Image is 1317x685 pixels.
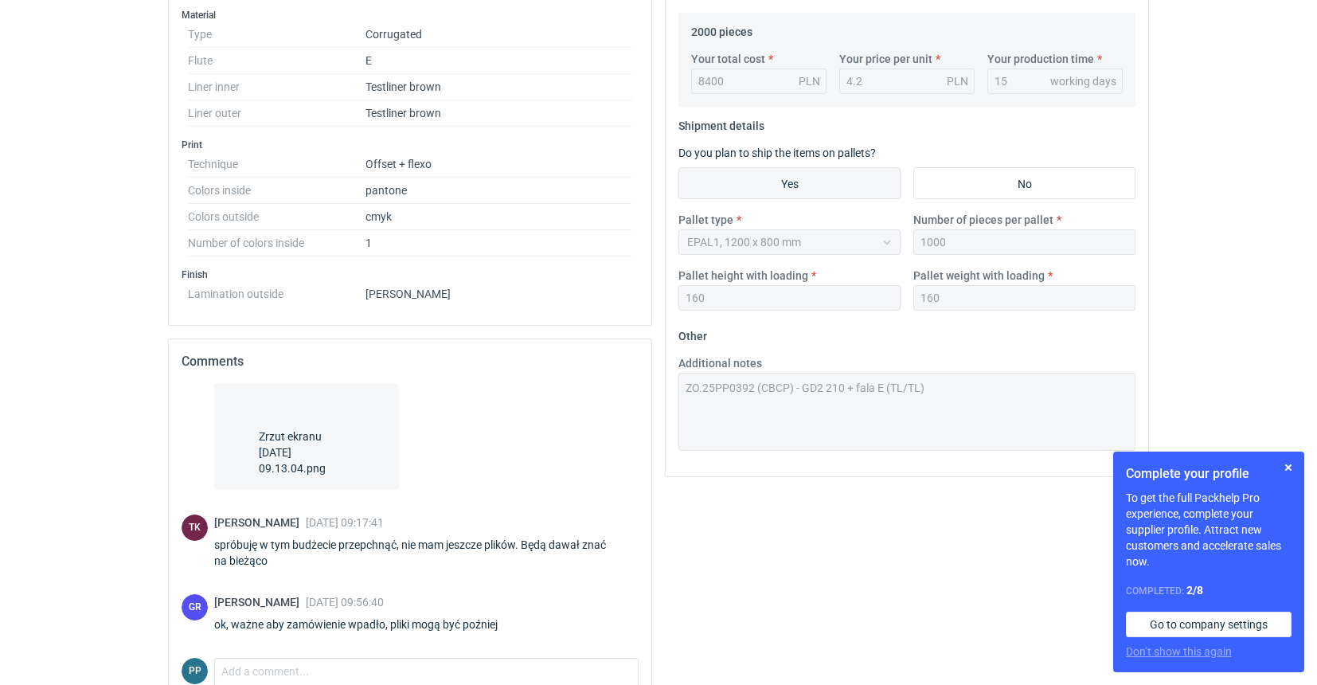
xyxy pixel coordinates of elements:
div: PLN [947,73,968,89]
div: ok, ważne aby zamówienie wpadło, pliki mogą być poźniej [214,616,517,632]
dt: Liner inner [188,74,365,100]
dd: [PERSON_NAME] [365,281,632,300]
dd: 1 [365,230,632,256]
label: Pallet height with loading [678,268,808,284]
dt: Technique [188,151,365,178]
div: working days [1050,73,1116,89]
span: [DATE] 09:17:41 [306,516,384,529]
button: Don’t show this again [1126,644,1232,660]
dt: Flute [188,48,365,74]
p: To get the full Packhelp Pro experience, complete your supplier profile. Attract new customers an... [1126,490,1292,570]
h3: Print [182,139,639,151]
h3: Finish [182,268,639,281]
label: Pallet type [678,212,733,228]
textarea: ZO.25PP0392 (CBCP) - GD2 210 + fala E (TL/TL) [678,373,1135,451]
div: Paweł Puch [182,658,208,684]
label: Do you plan to ship the items on pallets? [678,147,876,159]
dd: Corrugated [365,22,632,48]
figcaption: GR [182,594,208,620]
span: [PERSON_NAME] [214,596,306,609]
div: Tomasz Kubiak [182,515,208,541]
dt: Colors outside [188,204,365,230]
label: Your total cost [691,51,765,67]
div: Completed: [1126,582,1292,599]
dd: cmyk [365,204,632,230]
figcaption: PP [182,658,208,684]
label: Pallet weight with loading [913,268,1045,284]
label: Your price per unit [839,51,932,67]
div: spróbuję w tym budżecie przepchnąć, nie mam jeszcze plików. Będą dawał znać na bieżąco [214,537,639,569]
dd: pantone [365,178,632,204]
label: Additional notes [678,355,762,371]
dd: E [365,48,632,74]
dt: Number of colors inside [188,230,365,256]
dd: Testliner brown [365,100,632,127]
a: Go to company settings [1126,612,1292,637]
h3: Material [182,9,639,22]
div: Grzegorz Rosa [182,594,208,620]
h1: Complete your profile [1126,464,1292,483]
button: Skip for now [1279,458,1298,477]
legend: Shipment details [678,113,764,132]
dt: Lamination outside [188,281,365,300]
label: Number of pieces per pallet [913,212,1053,228]
strong: 2 / 8 [1186,584,1203,597]
dd: Offset + flexo [365,151,632,178]
span: [DATE] 09:56:40 [306,596,384,609]
legend: Other [678,323,707,342]
label: Your production time [987,51,1094,67]
dt: Liner outer [188,100,365,127]
span: [PERSON_NAME] [214,516,306,529]
span: Zrzut ekranu [DATE] 09.13.04.png [259,422,354,476]
dt: Colors inside [188,178,365,204]
dd: Testliner brown [365,74,632,100]
div: PLN [799,73,820,89]
h2: Comments [182,352,639,371]
legend: 2000 pieces [691,19,752,38]
figcaption: TK [182,515,208,541]
dt: Type [188,22,365,48]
